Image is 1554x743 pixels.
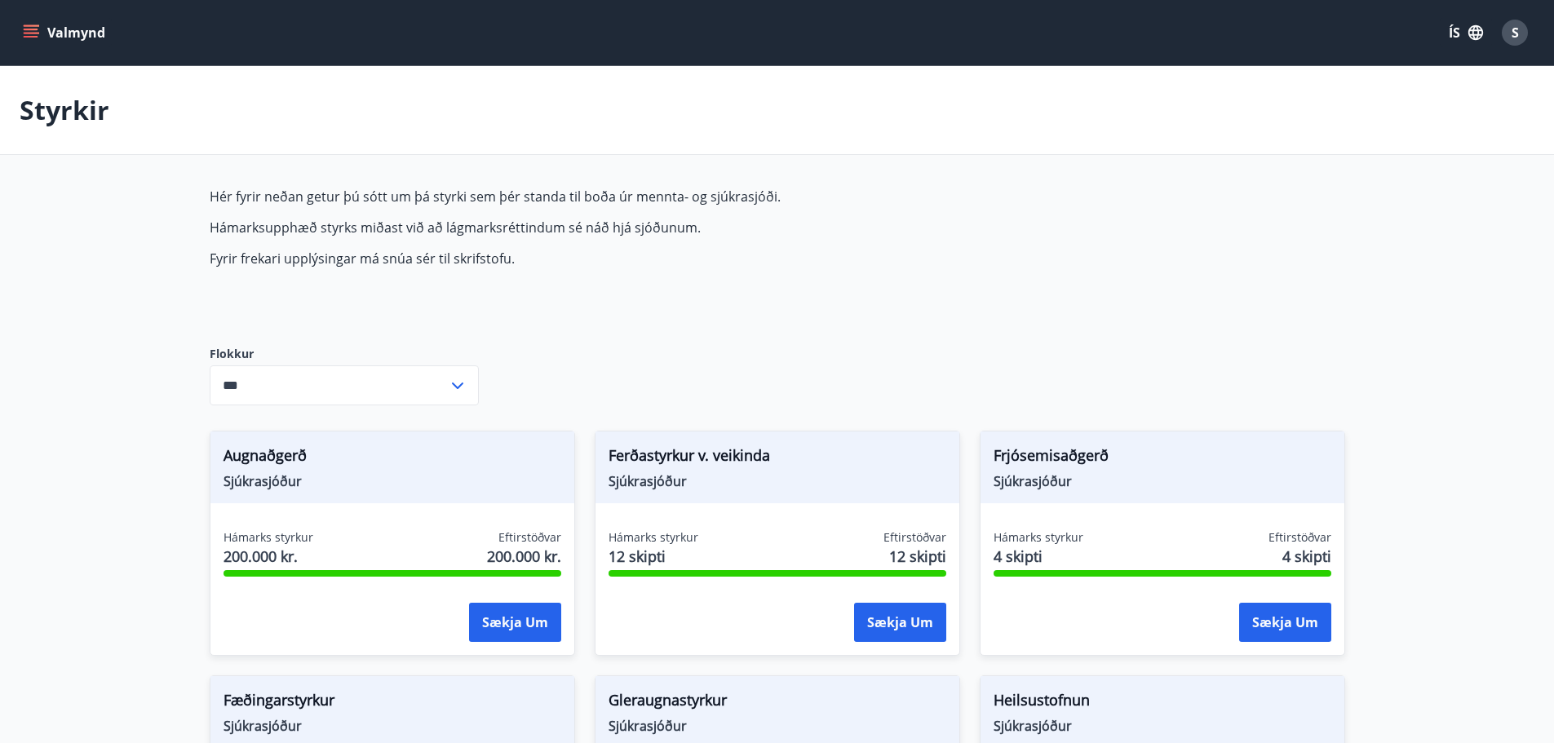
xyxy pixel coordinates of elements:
[224,717,561,735] span: Sjúkrasjóður
[498,529,561,546] span: Eftirstöðvar
[609,689,946,717] span: Gleraugnastyrkur
[210,250,980,268] p: Fyrir frekari upplýsingar má snúa sér til skrifstofu.
[224,444,561,472] span: Augnaðgerð
[487,546,561,567] span: 200.000 kr.
[1239,603,1331,642] button: Sækja um
[1512,24,1519,42] span: S
[883,529,946,546] span: Eftirstöðvar
[210,346,479,362] label: Flokkur
[1282,546,1331,567] span: 4 skipti
[469,603,561,642] button: Sækja um
[224,472,561,490] span: Sjúkrasjóður
[609,717,946,735] span: Sjúkrasjóður
[994,717,1331,735] span: Sjúkrasjóður
[224,546,313,567] span: 200.000 kr.
[20,92,109,128] p: Styrkir
[994,529,1083,546] span: Hámarks styrkur
[994,546,1083,567] span: 4 skipti
[994,444,1331,472] span: Frjósemisaðgerð
[1440,18,1492,47] button: ÍS
[994,472,1331,490] span: Sjúkrasjóður
[609,546,698,567] span: 12 skipti
[889,546,946,567] span: 12 skipti
[210,219,980,237] p: Hámarksupphæð styrks miðast við að lágmarksréttindum sé náð hjá sjóðunum.
[609,529,698,546] span: Hámarks styrkur
[224,689,561,717] span: Fæðingarstyrkur
[210,188,980,206] p: Hér fyrir neðan getur þú sótt um þá styrki sem þér standa til boða úr mennta- og sjúkrasjóði.
[854,603,946,642] button: Sækja um
[1495,13,1534,52] button: S
[609,472,946,490] span: Sjúkrasjóður
[224,529,313,546] span: Hámarks styrkur
[1268,529,1331,546] span: Eftirstöðvar
[609,444,946,472] span: Ferðastyrkur v. veikinda
[994,689,1331,717] span: Heilsustofnun
[20,18,112,47] button: menu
